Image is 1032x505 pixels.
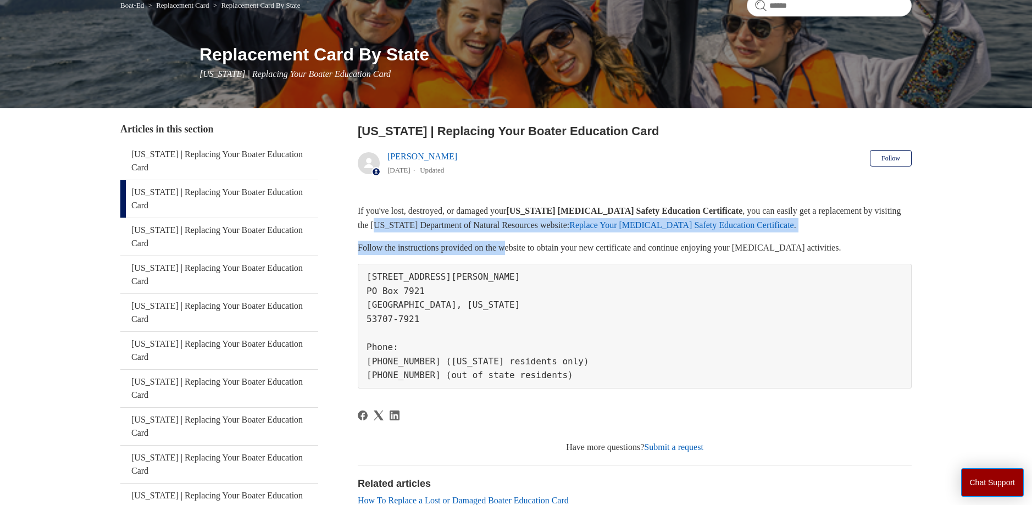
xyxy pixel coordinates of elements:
a: [US_STATE] | Replacing Your Boater Education Card [120,370,318,407]
p: Follow the instructions provided on the website to obtain your new certificate and continue enjoy... [358,241,912,255]
a: Replacement Card By State [221,1,300,9]
a: X Corp [374,410,384,420]
h1: Replacement Card By State [199,41,912,68]
li: Replacement Card [146,1,211,9]
a: LinkedIn [390,410,400,420]
a: Facebook [358,410,368,420]
a: [US_STATE] | Replacing Your Boater Education Card [120,180,318,218]
time: 05/22/2024, 16:01 [387,166,410,174]
svg: Share this page on Facebook [358,410,368,420]
a: [PERSON_NAME] [387,152,457,161]
h2: Wisconsin | Replacing Your Boater Education Card [358,122,912,140]
a: [US_STATE] | Replacing Your Boater Education Card [120,408,318,445]
svg: Share this page on X Corp [374,410,384,420]
a: [US_STATE] | Replacing Your Boater Education Card [120,142,318,180]
a: [US_STATE] | Replacing Your Boater Education Card [120,332,318,369]
a: [US_STATE] | Replacing Your Boater Education Card [120,294,318,331]
div: Have more questions? [358,441,912,454]
a: [US_STATE] | Replacing Your Boater Education Card [120,256,318,293]
li: Updated [420,166,444,174]
a: [US_STATE] | Replacing Your Boater Education Card [120,446,318,483]
a: Boat-Ed [120,1,144,9]
a: How To Replace a Lost or Damaged Boater Education Card [358,496,569,505]
li: Boat-Ed [120,1,146,9]
a: Replace Your [MEDICAL_DATA] Safety Education Certificate [569,220,794,230]
span: Articles in this section [120,124,213,135]
strong: [US_STATE] [MEDICAL_DATA] Safety Education Certificate [506,206,742,215]
span: [US_STATE] | Replacing Your Boater Education Card [199,69,391,79]
a: [US_STATE] | Replacing Your Boater Education Card [120,218,318,256]
a: Replacement Card [156,1,209,9]
pre: [STREET_ADDRESS][PERSON_NAME] PO Box 7921 [GEOGRAPHIC_DATA], [US_STATE] 53707-7921 Phone: [PHONE_... [358,264,912,389]
button: Follow Article [870,150,912,167]
a: Submit a request [644,442,703,452]
button: Chat Support [961,468,1024,497]
p: If you've lost, destroyed, or damaged your , you can easily get a replacement by visiting the [US... [358,204,912,232]
li: Replacement Card By State [211,1,301,9]
h2: Related articles [358,476,912,491]
svg: Share this page on LinkedIn [390,410,400,420]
